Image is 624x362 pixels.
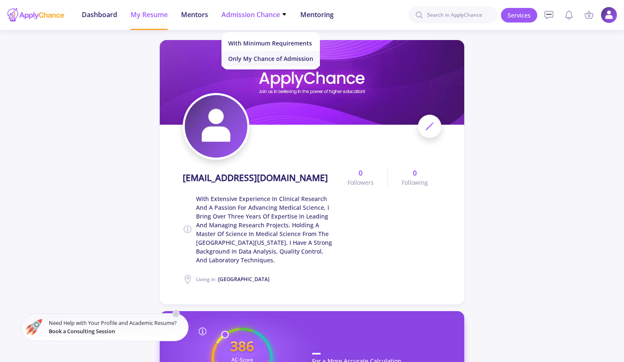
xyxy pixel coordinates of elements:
text: 386 [230,337,254,355]
span: My Resume [131,10,168,20]
span: [EMAIL_ADDRESS][DOMAIN_NAME] [183,171,328,185]
span: Mentoring [300,10,334,20]
small: Need Help with Your Profile and Academic Resume? [49,319,184,335]
span: With extensive experience in clinical research and a passion for advancing medical science, I bri... [196,194,334,264]
span: Admission Chance [221,10,287,20]
span: Following [402,178,428,187]
a: Only My Chance of Admission [221,51,320,66]
span: Dashboard [82,10,117,20]
span: [GEOGRAPHIC_DATA] [218,276,269,283]
span: Mentors [181,10,208,20]
input: Search in ApplyChance [408,7,498,23]
span: Book a Consulting Session [49,327,115,335]
a: With Minimum Requirements [221,35,320,51]
b: 0 [413,168,417,178]
span: Followers [347,178,374,187]
img: ac-market [26,319,42,335]
a: Services [501,8,537,23]
span: Living in : [196,276,269,283]
b: 0 [359,168,362,178]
